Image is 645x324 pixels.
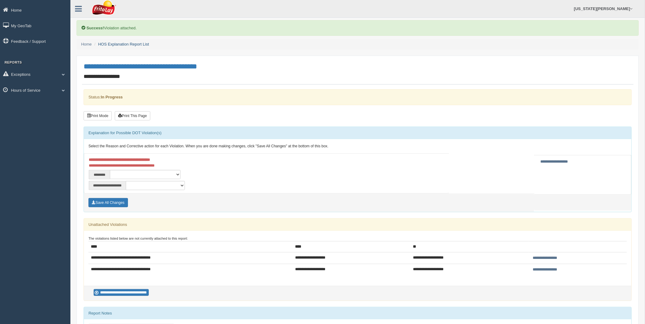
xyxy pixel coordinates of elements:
[84,89,632,105] div: Status:
[84,307,632,319] div: Report Notes
[115,111,150,120] button: Print This Page
[98,42,149,46] a: HOS Explanation Report List
[84,219,632,231] div: Unattached Violations
[84,139,632,154] div: Select the Reason and Corrective action for each Violation. When you are done making changes, cli...
[101,95,123,99] strong: In Progress
[88,237,188,240] small: The violations listed below are not currently attached to this report:
[77,20,639,36] div: Violation attached.
[81,42,92,46] a: Home
[84,127,632,139] div: Explanation for Possible DOT Violation(s)
[84,111,112,120] button: Print Mode
[88,198,128,207] button: Save
[87,26,104,30] b: Success!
